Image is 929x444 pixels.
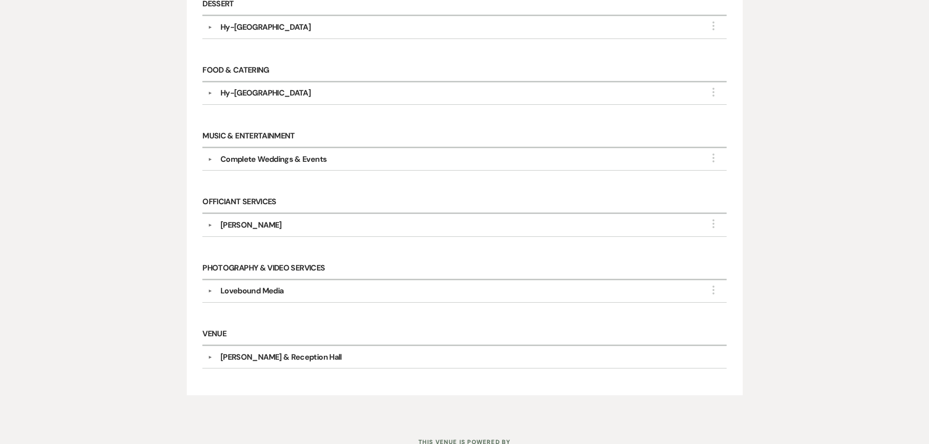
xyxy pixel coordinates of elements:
[220,21,311,33] div: Hy-[GEOGRAPHIC_DATA]
[204,157,216,162] button: ▼
[202,323,726,346] h6: Venue
[220,87,311,99] div: Hy-[GEOGRAPHIC_DATA]
[204,91,216,96] button: ▼
[220,219,282,231] div: [PERSON_NAME]
[202,59,726,82] h6: Food & Catering
[202,125,726,148] h6: Music & Entertainment
[204,355,216,360] button: ▼
[220,285,283,297] div: Lovebound Media
[204,25,216,30] button: ▼
[204,289,216,293] button: ▼
[202,191,726,214] h6: Officiant Services
[220,351,342,363] div: [PERSON_NAME] & Reception Hall
[220,154,327,165] div: Complete Weddings & Events
[202,257,726,280] h6: Photography & Video Services
[204,223,216,228] button: ▼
